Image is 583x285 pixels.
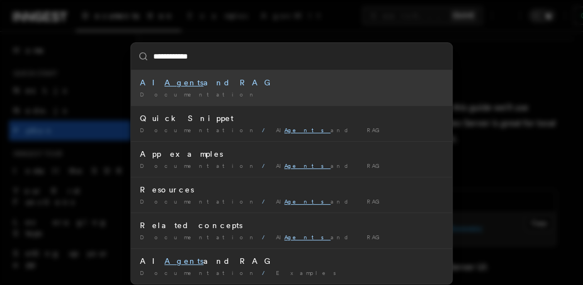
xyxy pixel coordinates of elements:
[276,269,343,276] span: Examples
[140,269,258,276] span: Documentation
[140,184,443,195] div: Resources
[140,234,258,240] span: Documentation
[262,269,271,276] span: /
[140,162,258,169] span: Documentation
[276,234,385,240] span: AI and RAG
[140,198,258,205] span: Documentation
[284,198,331,205] mark: Agents
[140,77,443,88] div: AI and RAG
[140,148,443,160] div: App examples
[164,257,203,265] mark: Agents
[276,127,385,133] span: AI and RAG
[140,127,258,133] span: Documentation
[284,234,331,240] mark: Agents
[276,198,385,205] span: AI and RAG
[262,127,271,133] span: /
[140,113,443,124] div: Quick Snippet
[262,198,271,205] span: /
[140,220,443,231] div: Related concepts
[276,162,385,169] span: AI and RAG
[284,162,331,169] mark: Agents
[140,91,258,98] span: Documentation
[262,162,271,169] span: /
[262,234,271,240] span: /
[284,127,331,133] mark: Agents
[164,78,203,87] mark: Agents
[140,255,443,267] div: AI and RAG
